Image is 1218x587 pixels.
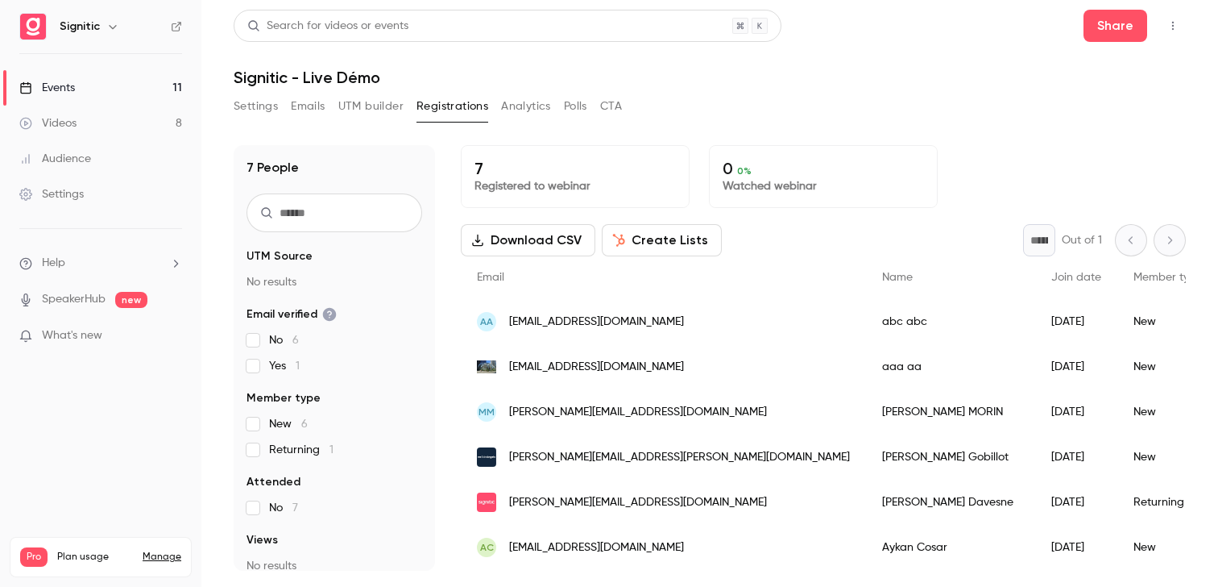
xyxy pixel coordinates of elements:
[234,68,1186,87] h1: Signitic - Live Démo
[737,165,752,177] span: 0 %
[509,404,767,421] span: [PERSON_NAME][EMAIL_ADDRESS][DOMAIN_NAME]
[269,500,298,516] span: No
[1051,272,1101,283] span: Join date
[1083,10,1147,42] button: Share
[60,19,100,35] h6: Signitic
[477,493,496,512] img: signitic.com
[20,14,46,40] img: Signitic
[480,314,493,329] span: aa
[247,18,408,35] div: Search for videos or events
[478,405,495,419] span: MM
[501,94,551,119] button: Analytics
[246,306,337,323] span: Email verified
[246,532,278,548] span: Views
[296,360,300,372] span: 1
[866,480,1035,525] div: [PERSON_NAME] Davesne
[19,115,77,131] div: Videos
[143,551,181,564] a: Manage
[42,291,106,308] a: SpeakerHub
[234,94,278,119] button: Settings
[1035,435,1117,480] div: [DATE]
[19,80,75,96] div: Events
[416,94,488,119] button: Registrations
[269,442,333,458] span: Returning
[509,359,684,376] span: [EMAIL_ADDRESS][DOMAIN_NAME]
[20,547,48,567] span: Pro
[477,360,496,373] img: a.fr
[246,558,422,574] p: No results
[269,416,308,432] span: New
[866,525,1035,570] div: Aykan Cosar
[246,158,299,177] h1: 7 People
[1035,344,1117,389] div: [DATE]
[509,539,684,556] span: [EMAIL_ADDRESS][DOMAIN_NAME]
[474,178,676,194] p: Registered to webinar
[461,224,595,256] button: Download CSV
[509,494,767,511] span: [PERSON_NAME][EMAIL_ADDRESS][DOMAIN_NAME]
[477,448,496,467] img: sideangels.com
[163,329,182,343] iframe: Noticeable Trigger
[19,151,91,167] div: Audience
[291,94,325,119] button: Emails
[1035,389,1117,435] div: [DATE]
[57,551,133,564] span: Plan usage
[246,390,321,406] span: Member type
[509,449,850,466] span: [PERSON_NAME][EMAIL_ADDRESS][PERSON_NAME][DOMAIN_NAME]
[42,255,65,272] span: Help
[246,274,422,290] p: No results
[602,224,722,256] button: Create Lists
[1035,480,1117,525] div: [DATE]
[474,159,676,178] p: 7
[509,314,684,331] span: [EMAIL_ADDRESS][DOMAIN_NAME]
[866,344,1035,389] div: aaa aa
[269,358,300,374] span: Yes
[269,332,299,348] span: No
[292,335,299,346] span: 6
[600,94,622,119] button: CTA
[1035,525,1117,570] div: [DATE]
[292,502,298,514] span: 7
[338,94,404,119] button: UTM builder
[723,159,924,178] p: 0
[866,299,1035,344] div: abc abc
[564,94,587,119] button: Polls
[329,444,333,456] span: 1
[115,292,147,308] span: new
[866,389,1035,435] div: [PERSON_NAME] MORIN
[480,540,494,555] span: AC
[301,418,308,430] span: 6
[19,186,84,202] div: Settings
[246,474,300,490] span: Attended
[1062,232,1102,248] p: Out of 1
[866,435,1035,480] div: [PERSON_NAME] Gobillot
[42,327,102,344] span: What's new
[246,248,313,264] span: UTM Source
[723,178,924,194] p: Watched webinar
[882,272,913,283] span: Name
[477,272,504,283] span: Email
[1133,272,1203,283] span: Member type
[1035,299,1117,344] div: [DATE]
[19,255,182,272] li: help-dropdown-opener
